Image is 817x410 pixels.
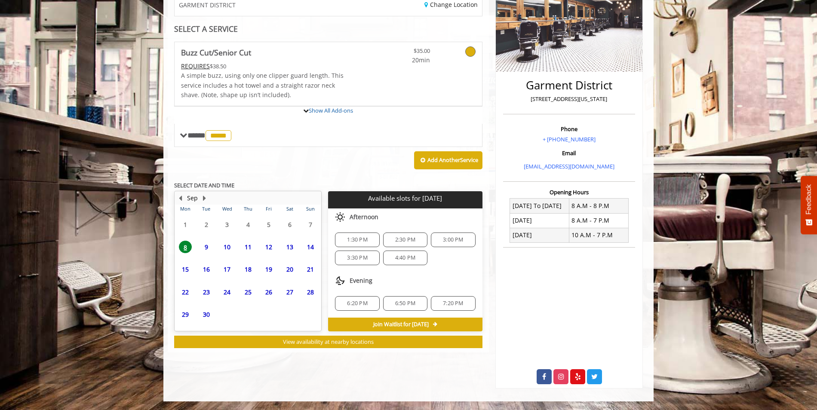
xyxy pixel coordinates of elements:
b: Add Another Service [427,156,478,164]
span: 12 [262,241,275,253]
a: $35.00 [379,42,430,65]
td: Select day27 [279,281,300,303]
div: 6:20 PM [335,296,379,311]
b: Buzz Cut/Senior Cut [181,46,251,58]
a: + [PHONE_NUMBER] [543,135,596,143]
td: Select day15 [175,258,196,281]
button: Feedback - Show survey [801,176,817,234]
td: [DATE] To [DATE] [510,199,569,213]
div: $38.50 [181,61,354,71]
td: Select day14 [300,236,321,258]
div: 2:30 PM [383,233,427,247]
span: This service needs some Advance to be paid before we block your appointment [181,62,210,70]
button: Previous Month [177,193,184,203]
td: Select day20 [279,258,300,281]
td: Select day8 [175,236,196,258]
button: Next Month [201,193,208,203]
p: Available slots for [DATE] [332,195,479,202]
td: 10 A.M - 7 P.M [569,228,628,242]
span: 17 [221,263,233,275]
td: Select day16 [196,258,216,281]
td: Select day9 [196,236,216,258]
span: 27 [283,286,296,298]
span: 10 [221,241,233,253]
span: 29 [179,308,192,321]
span: 25 [242,286,255,298]
span: 6:20 PM [347,300,367,307]
span: 26 [262,286,275,298]
th: Fri [258,205,279,213]
span: 20min [379,55,430,65]
span: 14 [304,241,317,253]
td: Select day26 [258,281,279,303]
td: Select day22 [175,281,196,303]
span: 3:30 PM [347,254,367,261]
span: 1:30 PM [347,236,367,243]
h2: Garment District [505,79,633,92]
a: Change Location [424,0,478,9]
th: Sat [279,205,300,213]
td: [DATE] [510,228,569,242]
div: 1:30 PM [335,233,379,247]
td: Select day18 [237,258,258,281]
span: GARMENT DISTRICT [179,2,236,8]
span: 15 [179,263,192,275]
td: Select day30 [196,303,216,325]
span: 2:30 PM [395,236,415,243]
div: 3:00 PM [431,233,475,247]
a: Show All Add-ons [309,107,353,114]
span: Join Waitlist for [DATE] [373,321,429,328]
span: 24 [221,286,233,298]
td: Select day11 [237,236,258,258]
img: afternoon slots [335,212,345,222]
span: 3:00 PM [443,236,463,243]
span: 16 [200,263,213,275]
span: View availability at nearby locations [283,338,374,346]
th: Thu [237,205,258,213]
button: Add AnotherService [414,151,482,169]
span: 13 [283,241,296,253]
button: Sep [187,193,198,203]
a: [EMAIL_ADDRESS][DOMAIN_NAME] [524,162,614,170]
h3: Phone [505,126,633,132]
span: Afternoon [350,214,378,220]
span: 28 [304,286,317,298]
span: 23 [200,286,213,298]
td: Select day13 [279,236,300,258]
img: evening slots [335,275,345,286]
td: Select day21 [300,258,321,281]
span: Evening [350,277,372,284]
td: [DATE] [510,213,569,228]
th: Sun [300,205,321,213]
p: A simple buzz, using only one clipper guard length. This service includes a hot towel and a strai... [181,71,354,100]
div: Buzz Cut/Senior Cut Add-onS [174,106,482,107]
td: Select day10 [217,236,237,258]
b: SELECT DATE AND TIME [174,181,234,189]
td: Select day19 [258,258,279,281]
span: 21 [304,263,317,275]
h3: Opening Hours [503,189,635,195]
span: 4:40 PM [395,254,415,261]
div: 6:50 PM [383,296,427,311]
span: 18 [242,263,255,275]
td: Select day25 [237,281,258,303]
th: Wed [217,205,237,213]
td: Select day29 [175,303,196,325]
div: SELECT A SERVICE [174,25,482,33]
td: 8 A.M - 7 P.M [569,213,628,228]
span: 9 [200,241,213,253]
span: Feedback [805,184,813,214]
span: 20 [283,263,296,275]
td: Select day23 [196,281,216,303]
span: 7:20 PM [443,300,463,307]
div: 3:30 PM [335,251,379,265]
span: 19 [262,263,275,275]
td: Select day12 [258,236,279,258]
h3: Email [505,150,633,156]
td: Select day28 [300,281,321,303]
span: 22 [179,286,192,298]
td: 8 A.M - 8 P.M [569,199,628,213]
td: Select day24 [217,281,237,303]
td: Select day17 [217,258,237,281]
